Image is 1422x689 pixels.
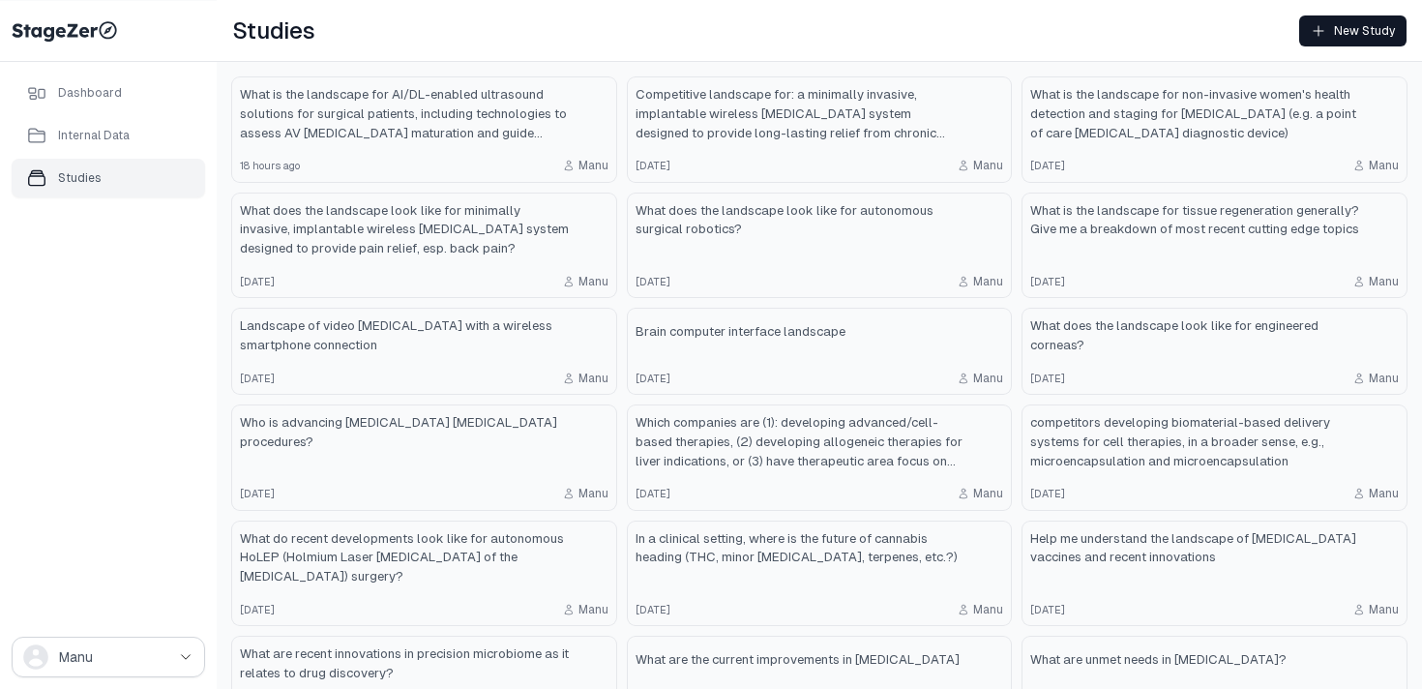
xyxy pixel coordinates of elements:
[1369,371,1399,386] span: Manu
[240,644,570,683] span: What are recent innovations in precision microbiome as it relates to drug discovery?
[1368,320,1399,351] button: drop down button
[628,522,1012,626] a: In a clinical setting, where is the future of cannabis heading (THC, minor [MEDICAL_DATA], terpen...
[1299,15,1407,46] button: New Study
[578,417,608,448] button: drop down button
[578,274,608,289] span: Manu
[58,85,122,101] div: Dashboard
[12,159,205,197] a: Studies
[578,99,608,130] div: More options
[578,602,608,617] span: Manu
[1368,532,1399,563] button: drop down button
[636,371,670,386] span: [DATE]
[973,371,1003,386] span: Manu
[232,522,616,626] a: What do recent developments look like for autonomous HoLEP (Holmium Laser [MEDICAL_DATA] of the [...
[972,316,1003,347] div: More options
[636,602,670,617] span: [DATE]
[972,532,1003,563] div: More options
[973,158,1003,173] span: Manu
[1030,85,1360,142] span: What is the landscape for non-invasive women's health detection and staging for [MEDICAL_DATA] (e...
[1030,316,1360,355] span: What does the landscape look like for engineered corneas?
[1030,602,1065,617] span: [DATE]
[972,427,1003,458] button: drop down button
[1368,427,1399,458] button: drop down button
[240,529,570,586] span: What do recent developments look like for autonomous HoLEP (Holmium Laser [MEDICAL_DATA] of the [...
[240,158,300,173] span: 18 hours ago
[1030,201,1360,240] span: What is the landscape for tissue regeneration generally? Give me a breakdown of most recent cutti...
[636,274,670,289] span: [DATE]
[1368,99,1399,130] button: drop down button
[578,417,608,448] div: More options
[628,405,1012,510] a: Which companies are (1): developing advanced/cell-based therapies, (2) developing allogeneic ther...
[240,201,570,258] span: What does the landscape look like for minimally invasive, implantable wireless [MEDICAL_DATA] sys...
[578,648,608,679] div: More options
[972,427,1003,458] div: More options
[972,204,1003,235] div: More options
[578,99,608,130] button: drop down button
[1369,274,1399,289] span: Manu
[58,170,102,186] div: Studies
[636,529,965,568] span: In a clinical setting, where is the future of cannabis heading (THC, minor [MEDICAL_DATA], terpen...
[1022,522,1407,626] a: Help me understand the landscape of [MEDICAL_DATA] vaccines and recent innovationsMore options[DA...
[1022,405,1407,510] a: competitors developing biomaterial-based delivery systems for cell therapies, in a broader sense,...
[972,532,1003,563] button: drop down button
[578,648,608,679] button: drop down button
[972,99,1003,130] button: drop down button
[578,320,608,351] button: drop down button
[1030,274,1065,289] span: [DATE]
[628,309,1012,394] a: Brain computer interface landscapeMore options[DATE]Manu
[578,214,608,245] button: drop down button
[973,486,1003,501] span: Manu
[1368,532,1399,563] div: More options
[578,371,608,386] span: Manu
[578,320,608,351] div: More options
[1030,158,1065,173] span: [DATE]
[232,405,616,510] a: Who is advancing [MEDICAL_DATA] [MEDICAL_DATA] procedures?More options[DATE]Manu
[12,74,205,112] a: Dashboard
[1369,158,1399,173] span: Manu
[240,486,275,501] span: [DATE]
[578,158,608,173] span: Manu
[59,647,93,667] span: Manu
[232,309,616,394] a: Landscape of video [MEDICAL_DATA] with a wireless smartphone connectionMore options[DATE]Manu
[636,85,965,142] span: Competitive landscape for: a minimally invasive, implantable wireless [MEDICAL_DATA] system desig...
[1030,486,1065,501] span: [DATE]
[240,85,570,142] span: What is the landscape for AI/DL-enabled ultrasound solutions for surgical patients, including tec...
[1311,23,1395,39] div: New Study
[636,158,670,173] span: [DATE]
[1368,644,1399,675] div: More options
[636,650,960,670] span: What are the current improvements in [MEDICAL_DATA]
[232,77,616,182] a: What is the landscape for AI/DL-enabled ultrasound solutions for surgical patients, including tec...
[1030,650,1287,670] span: What are unmet needs in [MEDICAL_DATA]?
[58,128,130,143] div: Internal Data
[972,644,1003,675] div: More options
[240,602,275,617] span: [DATE]
[1022,77,1407,182] a: What is the landscape for non-invasive women's health detection and staging for [MEDICAL_DATA] (e...
[578,214,608,245] div: More options
[1022,309,1407,394] a: What does the landscape look like for engineered corneas?More options[DATE]Manu
[578,542,608,573] button: drop down button
[1368,204,1399,235] button: drop down button
[1369,486,1399,501] span: Manu
[240,371,275,386] span: [DATE]
[628,77,1012,182] a: Competitive landscape for: a minimally invasive, implantable wireless [MEDICAL_DATA] system desig...
[636,322,845,342] span: Brain computer interface landscape
[1030,371,1065,386] span: [DATE]
[1368,427,1399,458] div: More options
[240,274,275,289] span: [DATE]
[1368,320,1399,351] div: More options
[1030,529,1360,568] span: Help me understand the landscape of [MEDICAL_DATA] vaccines and recent innovations
[578,542,608,573] div: More options
[232,194,616,298] a: What does the landscape look like for minimally invasive, implantable wireless [MEDICAL_DATA] sys...
[232,15,314,46] h1: Studies
[973,274,1003,289] span: Manu
[12,637,205,677] button: drop down button
[240,316,570,355] span: Landscape of video [MEDICAL_DATA] with a wireless smartphone connection
[972,316,1003,347] button: drop down button
[636,201,965,240] span: What does the landscape look like for autonomous surgical robotics?
[636,413,965,470] span: Which companies are (1): developing advanced/cell-based therapies, (2) developing allogeneic ther...
[972,99,1003,130] div: More options
[1030,413,1360,470] span: competitors developing biomaterial-based delivery systems for cell therapies, in a broader sense,...
[1022,194,1407,298] a: What is the landscape for tissue regeneration generally? Give me a breakdown of most recent cutti...
[972,204,1003,235] button: drop down button
[972,644,1003,675] button: drop down button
